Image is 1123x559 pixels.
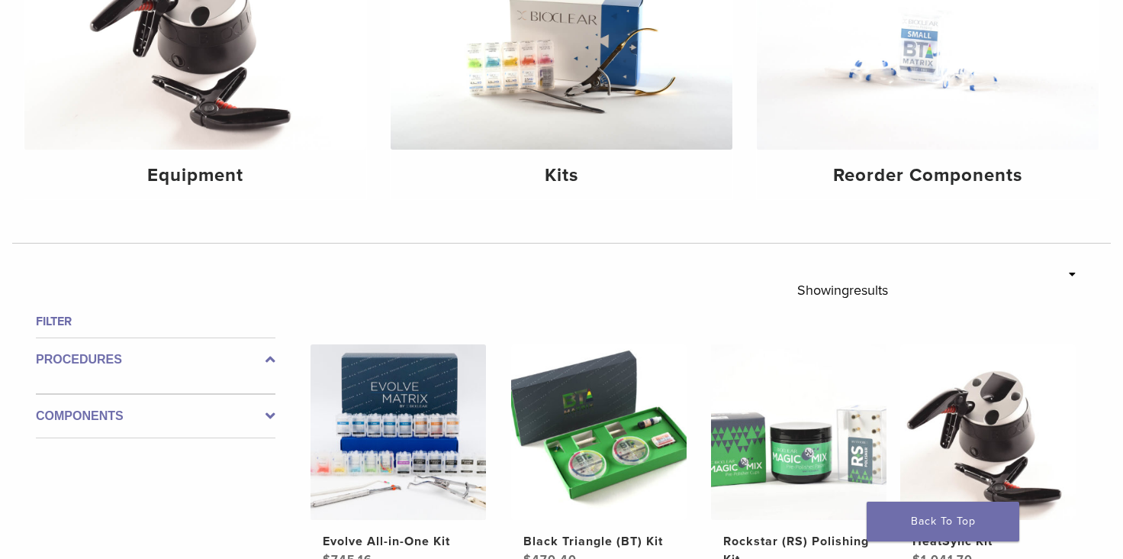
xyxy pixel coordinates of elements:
img: Evolve All-in-One Kit [311,344,486,520]
h4: Equipment [37,162,354,189]
a: Back To Top [867,502,1019,541]
img: Black Triangle (BT) Kit [511,344,687,520]
h4: Reorder Components [769,162,1086,189]
img: Rockstar (RS) Polishing Kit [711,344,886,520]
label: Components [36,407,275,425]
h2: Black Triangle (BT) Kit [523,532,674,551]
label: Procedures [36,351,275,369]
p: Showing results [797,274,888,306]
h2: Evolve All-in-One Kit [323,532,474,551]
h4: Filter [36,312,275,331]
h2: HeatSync Kit [912,532,1063,551]
h4: Kits [403,162,720,189]
img: HeatSync Kit [900,344,1076,520]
